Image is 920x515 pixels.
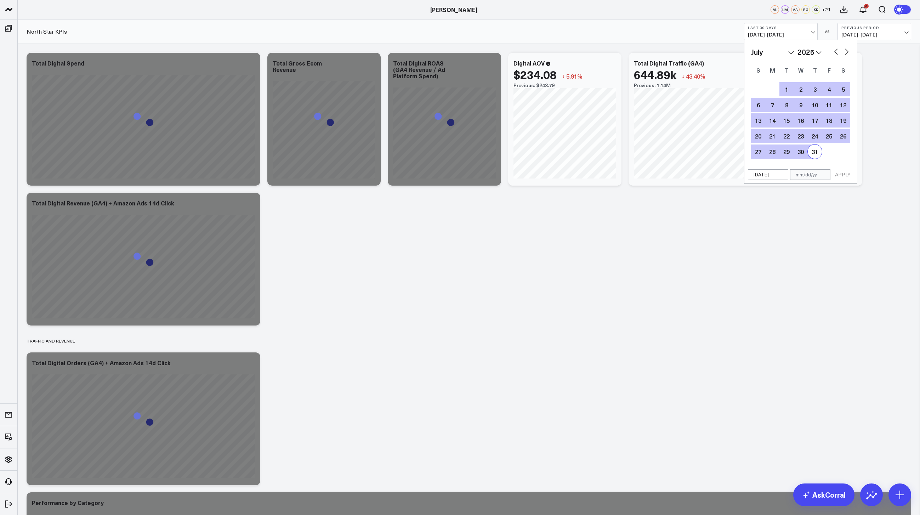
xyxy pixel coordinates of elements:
div: Total Digital Orders (GA4) + Amazon Ads 14d Click [32,359,171,367]
div: AA [791,5,800,14]
div: $234.08 [513,68,557,81]
input: mm/dd/yy [790,169,830,180]
a: [PERSON_NAME] [430,6,477,13]
a: AskCorral [793,483,854,506]
div: Total Digital ROAS (GA4 Revenue / Ad Platform Spend) [393,59,445,80]
button: APPLY [832,169,853,180]
span: ↓ [682,72,685,81]
div: Saturday [836,64,850,76]
div: Traffic and revenue [27,333,75,349]
div: 644.89k [634,68,676,81]
b: Previous Period [841,26,907,30]
span: 5.91% [566,72,583,80]
a: North Star KPIs [27,28,67,35]
div: VS [821,29,834,34]
div: Monday [765,64,779,76]
span: + 21 [822,7,831,12]
div: Total Gross Ecom Revenue [273,59,322,73]
div: Previous: 1.14M [634,83,857,88]
b: Last 30 Days [748,26,814,30]
div: 6 [864,4,869,9]
span: ↓ [562,72,565,81]
button: +21 [822,5,831,14]
span: [DATE] - [DATE] [748,32,814,38]
div: Wednesday [794,64,808,76]
div: LM [781,5,789,14]
div: Friday [822,64,836,76]
div: Thursday [808,64,822,76]
div: KK [812,5,820,14]
button: Last 30 Days[DATE]-[DATE] [744,23,818,40]
div: Total Digital Spend [32,59,84,67]
button: Previous Period[DATE]-[DATE] [837,23,911,40]
div: Performance by Category [32,499,104,506]
div: AL [771,5,779,14]
div: Sunday [751,64,765,76]
div: Tuesday [779,64,794,76]
input: mm/dd/yy [748,169,788,180]
div: Total Digital Traffic (GA4) [634,59,704,67]
div: Total Digital Revenue (GA4) + Amazon Ads 14d Click [32,199,174,207]
div: Previous: $248.79 [513,83,616,88]
div: RG [801,5,810,14]
span: 43.40% [686,72,705,80]
span: [DATE] - [DATE] [841,32,907,38]
div: Digital AOV [513,59,545,67]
